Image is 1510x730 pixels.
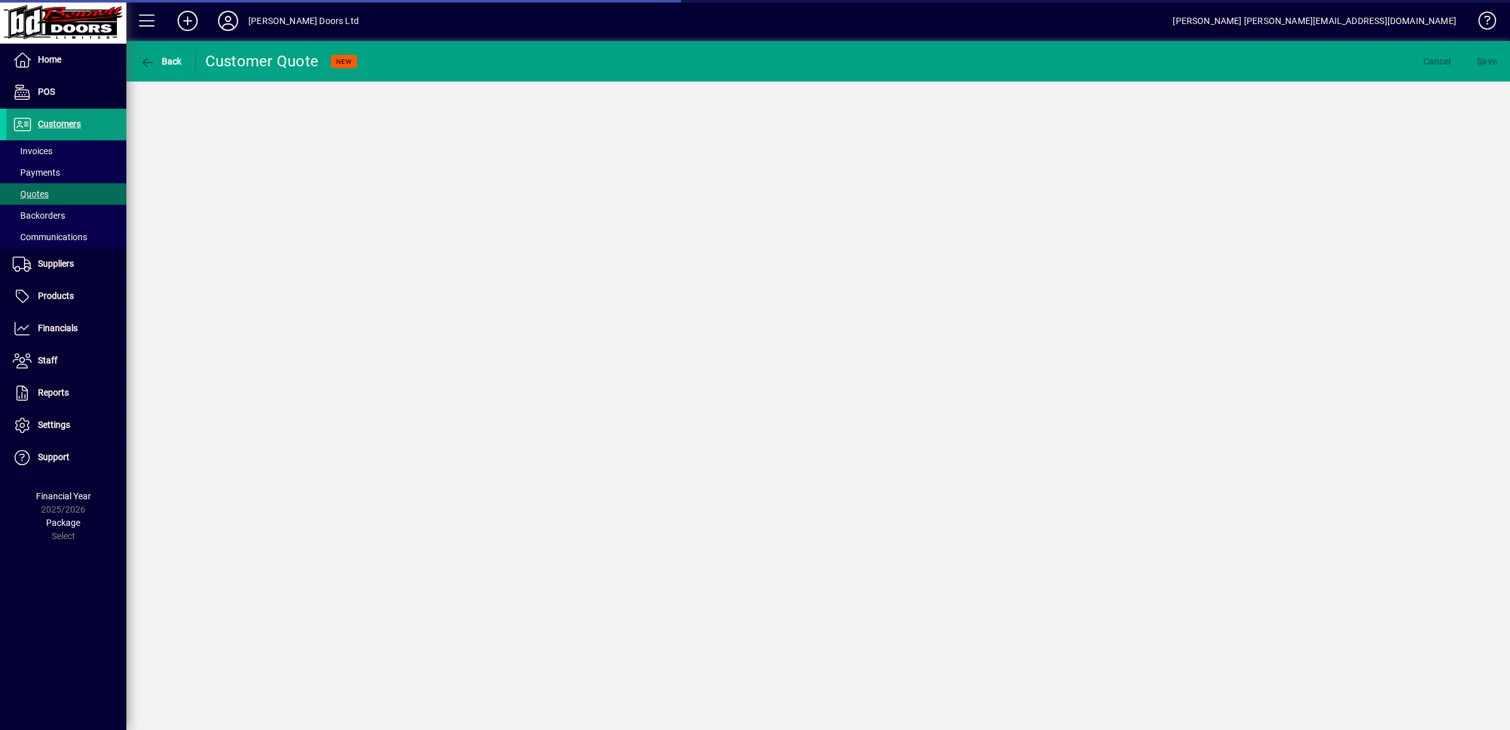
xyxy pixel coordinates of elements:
[38,291,74,301] span: Products
[6,140,126,162] a: Invoices
[13,232,87,242] span: Communications
[13,167,60,178] span: Payments
[6,44,126,76] a: Home
[13,189,49,199] span: Quotes
[6,281,126,312] a: Products
[208,9,248,32] button: Profile
[1477,51,1497,71] span: ave
[1469,3,1494,44] a: Knowledge Base
[38,259,74,269] span: Suppliers
[38,420,70,430] span: Settings
[336,58,352,66] span: NEW
[38,323,78,333] span: Financials
[126,50,196,73] app-page-header-button: Back
[167,9,208,32] button: Add
[6,183,126,205] a: Quotes
[140,56,182,66] span: Back
[46,518,80,528] span: Package
[38,87,55,97] span: POS
[1173,11,1456,31] div: [PERSON_NAME] [PERSON_NAME][EMAIL_ADDRESS][DOMAIN_NAME]
[248,11,359,31] div: [PERSON_NAME] Doors Ltd
[6,442,126,473] a: Support
[6,313,126,344] a: Financials
[205,51,319,71] div: Customer Quote
[13,146,52,156] span: Invoices
[136,50,185,73] button: Back
[6,345,126,377] a: Staff
[38,387,69,398] span: Reports
[6,205,126,226] a: Backorders
[13,210,65,221] span: Backorders
[38,452,69,462] span: Support
[6,248,126,280] a: Suppliers
[1477,56,1482,66] span: S
[38,355,57,365] span: Staff
[36,491,91,501] span: Financial Year
[38,54,61,64] span: Home
[6,410,126,441] a: Settings
[6,162,126,183] a: Payments
[6,377,126,409] a: Reports
[38,119,81,129] span: Customers
[6,226,126,248] a: Communications
[6,76,126,108] a: POS
[1474,50,1500,73] button: Save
